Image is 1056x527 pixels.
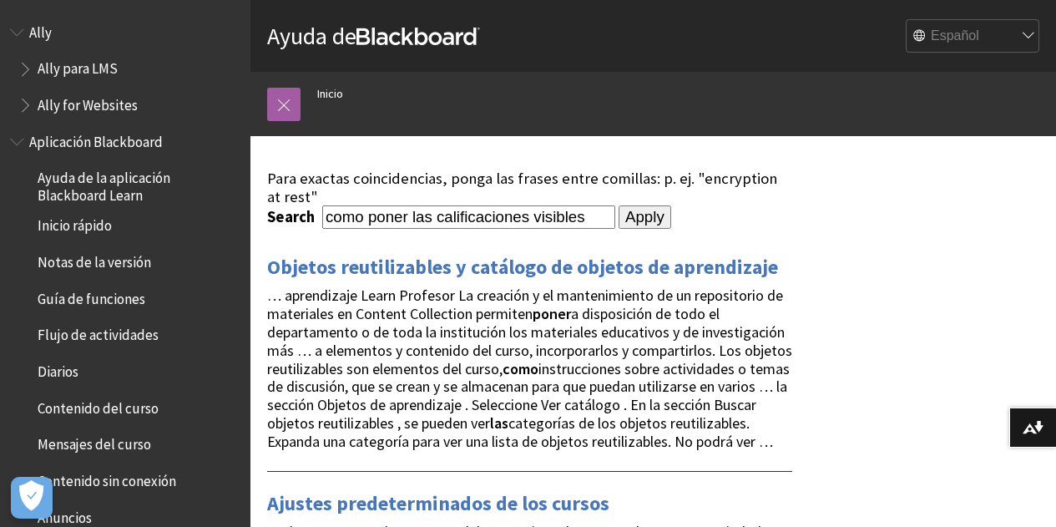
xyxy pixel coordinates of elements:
[267,490,609,517] a: Ajustes predeterminados de los cursos
[38,285,145,307] span: Guía de funciones
[38,91,138,114] span: Ally for Websites
[267,286,792,450] span: … aprendizaje Learn Profesor La creación y el mantenimiento de un repositorio de materiales en Co...
[267,21,480,51] a: Ayuda deBlackboard
[10,18,240,119] nav: Book outline for Anthology Ally Help
[317,84,343,104] a: Inicio
[38,467,176,489] span: Contenido sin conexión
[267,207,319,226] label: Search
[38,248,151,271] span: Notas de la versión
[356,28,480,45] strong: Blackboard
[29,128,163,150] span: Aplicación Blackboard
[29,18,52,41] span: Ally
[38,212,112,235] span: Inicio rápido
[38,394,159,417] span: Contenido del curso
[267,254,778,281] a: Objetos reutilizables y catálogo de objetos de aprendizaje
[267,170,792,205] div: Para exactas coincidencias, ponga las frases entre comillas: p. ej. "encryption at rest"
[490,413,508,433] strong: las
[533,304,571,323] strong: poner
[38,504,92,526] span: Anuncios
[38,55,118,78] span: Ally para LMS
[907,20,1040,53] select: Site Language Selector
[11,477,53,519] button: Abrir preferencias
[38,357,78,380] span: Diarios
[38,322,159,344] span: Flujo de actividades
[619,205,671,229] input: Apply
[38,165,239,204] span: Ayuda de la aplicación Blackboard Learn
[503,359,538,378] strong: como
[38,431,151,454] span: Mensajes del curso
